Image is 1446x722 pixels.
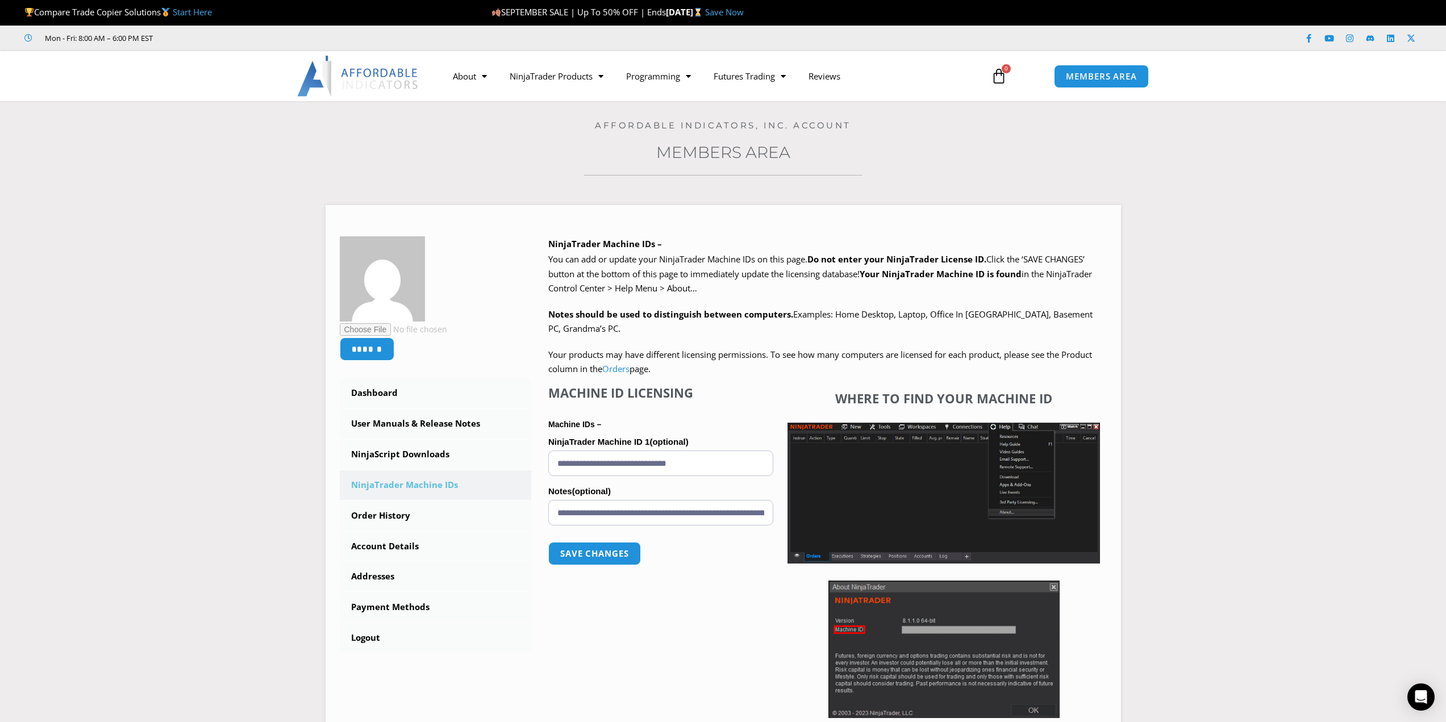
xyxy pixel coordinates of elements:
a: NinjaScript Downloads [340,440,532,469]
nav: Menu [441,63,978,89]
a: Orders [602,363,630,374]
label: Notes [548,483,773,500]
a: Save Now [705,6,744,18]
img: 🍂 [492,8,501,16]
a: Programming [615,63,702,89]
span: (optional) [572,486,611,496]
div: Open Intercom Messenger [1407,683,1435,711]
span: 0 [1002,64,1011,73]
a: Start Here [173,6,212,18]
a: Account Details [340,532,532,561]
span: Mon - Fri: 8:00 AM – 6:00 PM EST [42,31,153,45]
img: 🥇 [161,8,170,16]
nav: Account pages [340,378,532,653]
a: Reviews [797,63,852,89]
a: Addresses [340,562,532,591]
button: Save changes [548,542,641,565]
a: 0 [974,60,1024,93]
span: MEMBERS AREA [1066,72,1137,81]
img: 🏆 [25,8,34,16]
a: Futures Trading [702,63,797,89]
img: 2f467c3c0518cea68dcdb61cd31124b509ed4ca88e191e53e6ed632b2d05cb68 [340,236,425,322]
strong: Machine IDs – [548,420,601,429]
a: Payment Methods [340,592,532,622]
a: Order History [340,501,532,531]
span: Click the ‘SAVE CHANGES’ button at the bottom of this page to immediately update the licensing da... [548,253,1092,294]
strong: Your NinjaTrader Machine ID is found [860,268,1022,279]
img: Screenshot 2025-01-17 1155544 | Affordable Indicators – NinjaTrader [787,423,1100,564]
a: NinjaTrader Products [498,63,615,89]
span: Examples: Home Desktop, Laptop, Office In [GEOGRAPHIC_DATA], Basement PC, Grandma’s PC. [548,308,1093,335]
a: MEMBERS AREA [1054,65,1149,88]
b: Do not enter your NinjaTrader License ID. [807,253,986,265]
img: LogoAI | Affordable Indicators – NinjaTrader [297,56,419,97]
a: NinjaTrader Machine IDs [340,470,532,500]
h4: Where to find your Machine ID [787,391,1100,406]
span: (optional) [649,437,688,446]
span: SEPTEMBER SALE | Up To 50% OFF | Ends [491,6,666,18]
a: Dashboard [340,378,532,408]
span: Compare Trade Copier Solutions [24,6,212,18]
a: User Manuals & Release Notes [340,409,532,439]
iframe: Customer reviews powered by Trustpilot [169,32,339,44]
strong: [DATE] [666,6,705,18]
span: Your products may have different licensing permissions. To see how many computers are licensed fo... [548,349,1092,375]
strong: Notes should be used to distinguish between computers. [548,308,793,320]
a: Members Area [656,143,790,162]
a: Affordable Indicators, Inc. Account [595,120,851,131]
a: About [441,63,498,89]
b: NinjaTrader Machine IDs – [548,238,662,249]
label: NinjaTrader Machine ID 1 [548,433,773,450]
img: ⌛ [694,8,702,16]
span: You can add or update your NinjaTrader Machine IDs on this page. [548,253,807,265]
a: Logout [340,623,532,653]
img: Screenshot 2025-01-17 114931 | Affordable Indicators – NinjaTrader [828,581,1060,718]
h4: Machine ID Licensing [548,385,773,400]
